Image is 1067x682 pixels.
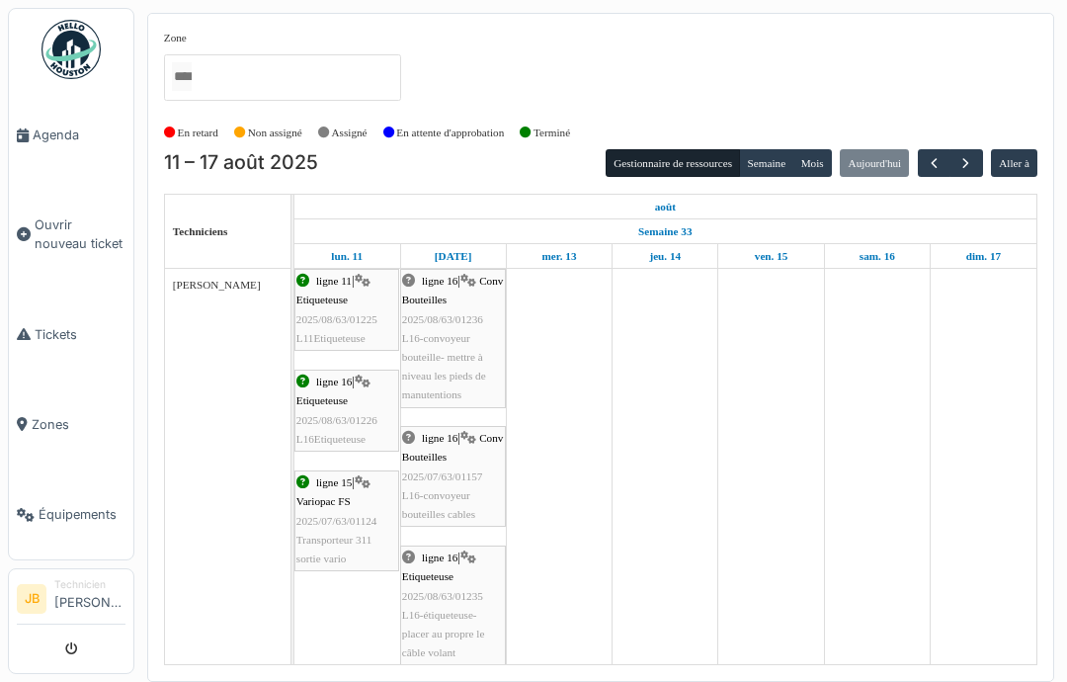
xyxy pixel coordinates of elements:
[316,275,352,287] span: ligne 11
[17,584,46,614] li: JB
[855,244,900,269] a: 16 août 2025
[396,125,504,141] label: En attente d'approbation
[316,476,352,488] span: ligne 15
[650,195,681,219] a: 11 août 2025
[164,151,318,175] h2: 11 – 17 août 2025
[430,244,477,269] a: 12 août 2025
[402,470,483,482] span: 2025/07/63/01157
[296,394,348,406] span: Etiqueteuse
[402,570,453,582] span: Etiqueteuse
[792,149,832,177] button: Mois
[402,429,504,524] div: |
[316,376,352,387] span: ligne 16
[422,432,457,444] span: ligne 16
[41,20,101,79] img: Badge_color-CXgf-gQk.svg
[296,414,377,426] span: 2025/08/63/01226
[402,609,485,658] span: L16-étiqueteuse-placer au propre le câble volant
[918,149,950,178] button: Précédent
[9,469,133,559] a: Équipements
[402,590,483,602] span: 2025/08/63/01235
[296,534,372,564] span: Transporteur 311 sortie vario
[296,313,377,325] span: 2025/08/63/01225
[248,125,302,141] label: Non assigné
[9,90,133,180] a: Agenda
[402,489,475,520] span: L16-convoyeur bouteilles cables
[991,149,1037,177] button: Aller à
[172,62,192,91] input: Tous
[402,549,504,662] div: |
[402,313,483,325] span: 2025/08/63/01236
[32,415,125,434] span: Zones
[296,433,366,445] span: L16Etiqueteuse
[961,244,1006,269] a: 17 août 2025
[178,125,218,141] label: En retard
[422,552,457,563] span: ligne 16
[402,332,486,401] span: L16-convoyeur bouteille- mettre à niveau les pieds de manutentions
[840,149,909,177] button: Aujourd'hui
[332,125,368,141] label: Assigné
[17,577,125,625] a: JB Technicien[PERSON_NAME]
[39,505,125,524] span: Équipements
[949,149,982,178] button: Suivant
[296,272,397,348] div: |
[173,225,228,237] span: Techniciens
[536,244,581,269] a: 13 août 2025
[533,125,570,141] label: Terminé
[33,126,125,144] span: Agenda
[750,244,793,269] a: 15 août 2025
[173,279,261,291] span: [PERSON_NAME]
[54,577,125,592] div: Technicien
[296,294,348,305] span: Etiqueteuse
[633,219,697,244] a: Semaine 33
[644,244,686,269] a: 14 août 2025
[739,149,793,177] button: Semaine
[606,149,740,177] button: Gestionnaire de ressources
[9,180,133,289] a: Ouvrir nouveau ticket
[35,325,125,344] span: Tickets
[296,473,397,568] div: |
[402,272,504,404] div: |
[9,380,133,469] a: Zones
[296,332,366,344] span: L11Etiqueteuse
[296,495,351,507] span: Variopac FS
[422,275,457,287] span: ligne 16
[296,515,377,527] span: 2025/07/63/01124
[9,290,133,380] a: Tickets
[54,577,125,620] li: [PERSON_NAME]
[296,373,397,449] div: |
[326,244,368,269] a: 11 août 2025
[164,30,187,46] label: Zone
[35,215,125,253] span: Ouvrir nouveau ticket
